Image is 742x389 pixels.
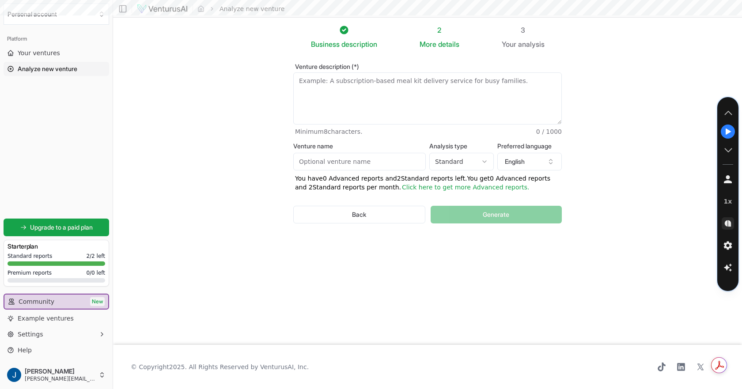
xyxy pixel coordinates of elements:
[30,223,93,232] span: Upgrade to a paid plan
[260,363,307,370] a: VenturusAI, Inc
[4,343,109,357] a: Help
[420,39,436,49] span: More
[18,330,43,339] span: Settings
[518,40,545,49] span: analysis
[18,64,77,73] span: Analyze new venture
[19,297,54,306] span: Community
[502,25,545,35] div: 3
[438,40,459,49] span: details
[536,127,562,136] span: 0 / 1000
[402,184,530,191] a: Click here to get more Advanced reports.
[25,367,95,375] span: [PERSON_NAME]
[86,253,105,260] span: 2 / 2 left
[293,174,562,192] p: You have 0 Advanced reports and 2 Standard reports left. Y ou get 0 Advanced reports and 2 Standa...
[311,39,340,49] span: Business
[295,127,363,136] span: Minimum 8 characters.
[497,153,562,170] button: English
[4,219,109,236] a: Upgrade to a paid plan
[420,25,459,35] div: 2
[4,295,108,309] a: CommunityNew
[8,253,52,260] span: Standard reports
[4,62,109,76] a: Analyze new venture
[18,314,74,323] span: Example ventures
[90,297,105,306] span: New
[86,269,105,276] span: 0 / 0 left
[18,346,32,355] span: Help
[4,32,109,46] div: Platform
[497,143,562,149] label: Preferred language
[293,64,562,70] label: Venture description (*)
[8,242,105,251] h3: Starter plan
[7,368,21,382] img: ACg8ocJ70fdIGrMJrDQLuWLtDVgmmxZvyifWUxnS8ZFwhpio1bHlrw=s96-c
[8,269,52,276] span: Premium reports
[4,311,109,325] a: Example ventures
[25,375,95,382] span: [PERSON_NAME][EMAIL_ADDRESS][PERSON_NAME][DOMAIN_NAME]
[293,143,426,149] label: Venture name
[18,49,60,57] span: Your ventures
[341,40,377,49] span: description
[293,206,425,223] button: Back
[4,364,109,385] button: [PERSON_NAME][PERSON_NAME][EMAIL_ADDRESS][PERSON_NAME][DOMAIN_NAME]
[131,363,309,371] span: © Copyright 2025 . All Rights Reserved by .
[4,327,109,341] button: Settings
[429,143,494,149] label: Analysis type
[502,39,516,49] span: Your
[4,46,109,60] a: Your ventures
[293,153,426,170] input: Optional venture name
